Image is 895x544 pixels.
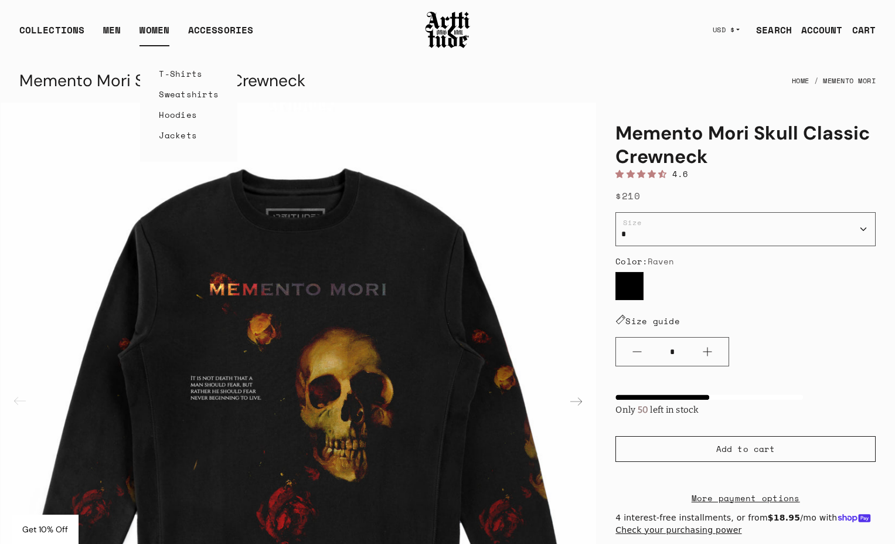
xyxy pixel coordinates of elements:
[615,189,640,203] span: $210
[159,125,219,145] a: Jackets
[713,25,735,35] span: USD $
[562,387,590,416] div: Next slide
[139,23,169,46] a: WOMEN
[635,404,650,415] span: 50
[615,121,876,168] h1: Memento Mori Skull Classic Crewneck
[615,168,672,180] span: 4.60 stars
[159,84,219,104] a: Sweatshirts
[615,256,876,267] div: Color:
[843,18,876,42] a: Open cart
[615,400,803,417] div: Only left in stock
[159,104,219,125] a: Hoodies
[10,23,263,46] ul: Main navigation
[103,23,121,46] a: MEN
[615,315,680,327] a: Size guide
[615,272,644,300] label: Raven
[424,10,471,50] img: Arttitude
[823,68,876,94] a: Memento Mori
[616,338,658,366] button: Minus
[12,515,79,544] div: Get 10% Off
[658,341,686,363] input: Quantity
[22,524,68,535] span: Get 10% Off
[716,443,775,455] span: Add to cart
[706,17,747,43] button: USD $
[686,338,729,366] button: Plus
[19,67,305,95] div: Memento Mori Skull Classic Crewneck
[792,68,809,94] a: Home
[615,436,876,462] button: Add to cart
[615,491,876,505] a: More payment options
[648,255,675,267] span: Raven
[188,23,253,46] div: ACCESSORIES
[19,23,84,46] div: COLLECTIONS
[672,168,689,180] span: 4.6
[792,18,843,42] a: ACCOUNT
[852,23,876,37] div: CART
[159,63,219,84] a: T-Shirts
[747,18,792,42] a: SEARCH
